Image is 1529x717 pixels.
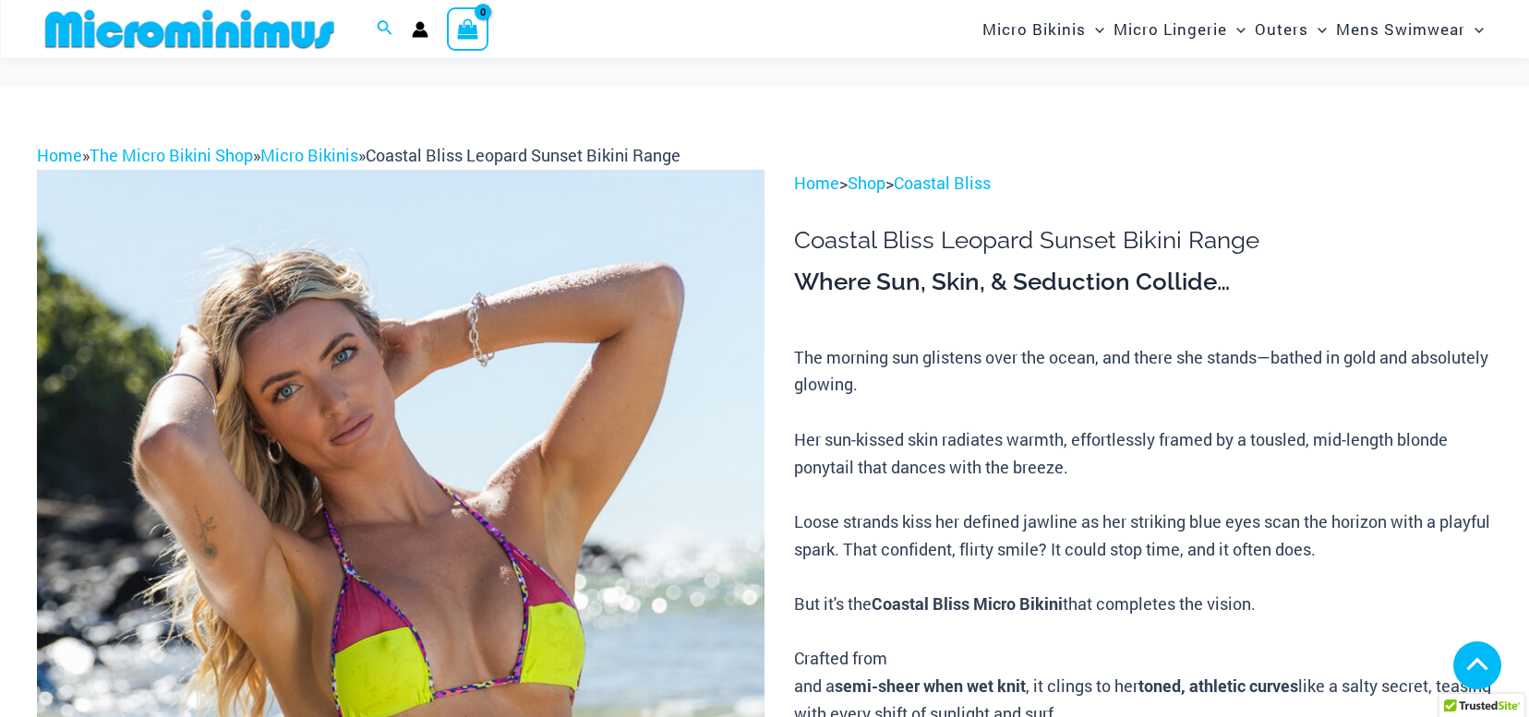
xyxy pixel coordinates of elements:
[978,6,1109,53] a: Micro BikinisMenu ToggleMenu Toggle
[260,144,358,166] a: Micro Bikinis
[1255,6,1308,53] span: Outers
[1114,6,1227,53] span: Micro Lingerie
[794,226,1492,255] h1: Coastal Bliss Leopard Sunset Bikini Range
[848,172,885,194] a: Shop
[37,144,680,166] span: » » »
[1086,6,1104,53] span: Menu Toggle
[1138,675,1298,697] b: toned, athletic curves
[366,144,680,166] span: Coastal Bliss Leopard Sunset Bikini Range
[37,144,82,166] a: Home
[1465,6,1484,53] span: Menu Toggle
[975,3,1492,55] nav: Site Navigation
[894,172,991,194] a: Coastal Bliss
[447,7,489,50] a: View Shopping Cart, empty
[794,170,1492,197] p: > >
[1250,6,1331,53] a: OutersMenu ToggleMenu Toggle
[38,8,342,50] img: MM SHOP LOGO FLAT
[1336,6,1465,53] span: Mens Swimwear
[835,675,1026,697] b: semi-sheer when wet knit
[794,267,1492,298] h3: Where Sun, Skin, & Seduction Collide…
[412,21,428,38] a: Account icon link
[794,172,839,194] a: Home
[1227,6,1246,53] span: Menu Toggle
[377,18,393,42] a: Search icon link
[1308,6,1327,53] span: Menu Toggle
[1331,6,1488,53] a: Mens SwimwearMenu ToggleMenu Toggle
[1109,6,1250,53] a: Micro LingerieMenu ToggleMenu Toggle
[982,6,1086,53] span: Micro Bikinis
[872,592,1063,615] b: Coastal Bliss Micro Bikini
[90,144,253,166] a: The Micro Bikini Shop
